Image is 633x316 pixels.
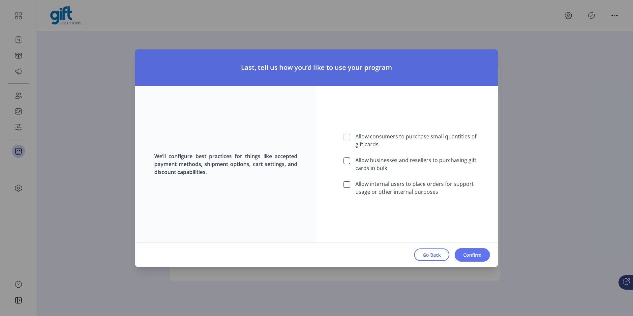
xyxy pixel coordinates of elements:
button: Confirm [455,248,490,262]
span: Last, tell us how you’d like to use your program [241,63,392,72]
span: Go Back [423,251,441,258]
label: Allow internal users to place orders for support usage or other internal purposes [350,180,479,196]
span: Confirm [463,251,481,258]
p: We’ll configure best practices for things like accepted payment methods, shipment options, cart s... [135,152,316,176]
button: Go Back [414,248,449,261]
label: Allow businesses and resellers to purchasing gift cards in bulk [350,156,479,172]
label: Allow consumers to purchase small quantities of gift cards [350,132,479,148]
